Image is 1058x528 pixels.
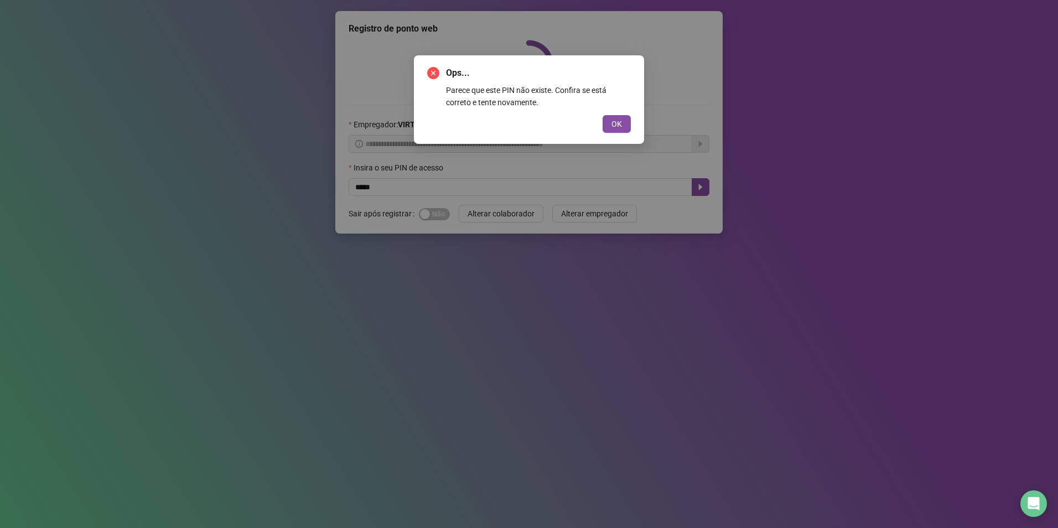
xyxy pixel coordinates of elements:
[427,67,439,79] span: close-circle
[611,118,622,130] span: OK
[1020,490,1047,517] div: Open Intercom Messenger
[446,66,631,80] span: Ops...
[446,84,631,108] div: Parece que este PIN não existe. Confira se está correto e tente novamente.
[603,115,631,133] button: OK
